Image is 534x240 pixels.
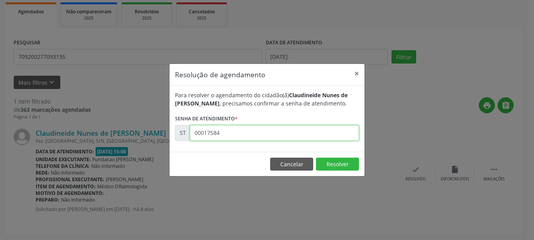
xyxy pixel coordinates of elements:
label: Senha de atendimento [175,113,238,125]
div: ST [175,125,190,141]
b: Claudineide Nunes de [PERSON_NAME] [175,91,348,107]
h5: Resolução de agendamento [175,69,265,80]
button: Close [349,64,364,83]
button: Cancelar [270,158,313,171]
div: Para resolver o agendamento do cidadão(ã) , precisamos confirmar a senha de atendimento. [175,91,359,107]
button: Resolver [316,158,359,171]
